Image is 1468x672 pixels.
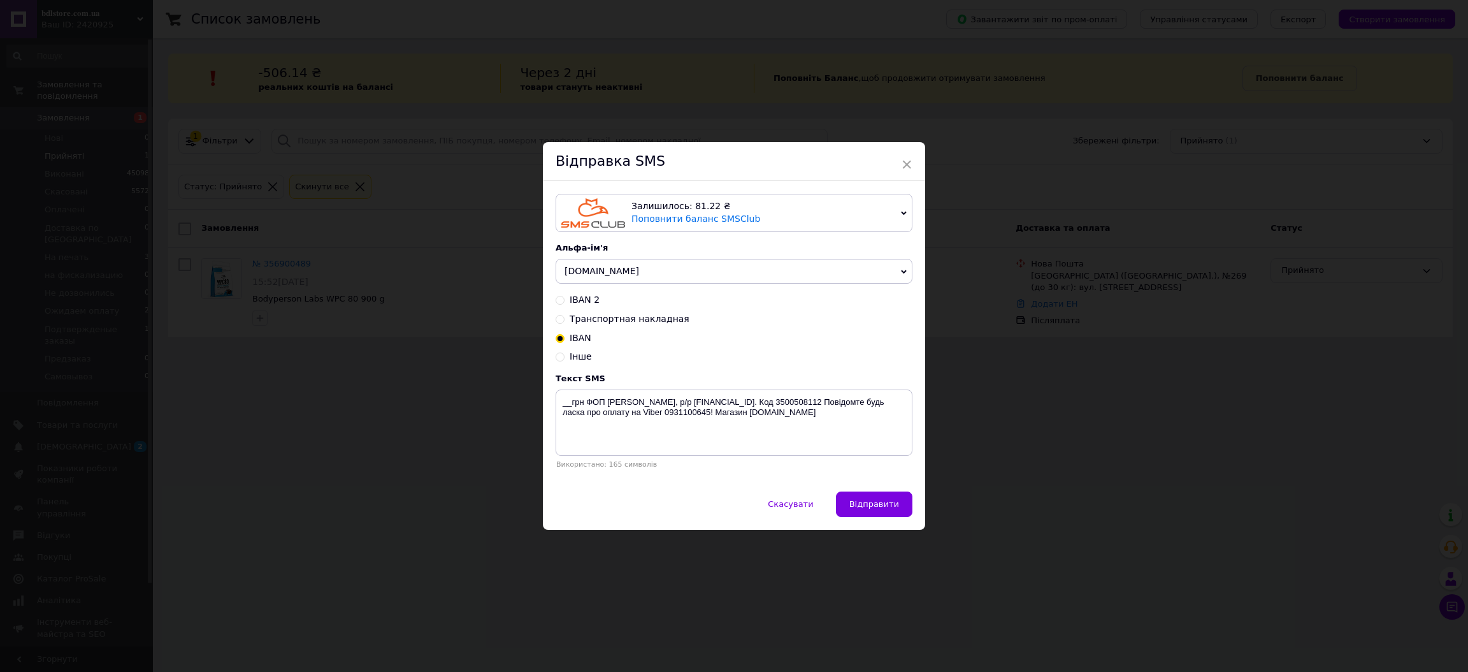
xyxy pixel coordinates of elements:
span: IBAN [570,333,591,343]
div: Текст SMS [556,374,912,383]
span: [DOMAIN_NAME] [565,266,639,276]
span: Відправити [849,499,899,509]
textarea: __грн ФОП [PERSON_NAME], р/р [FINANCIAL_ID]. Код 3500508112 Повідомте будь ласка про оплату на Vi... [556,390,912,456]
span: Альфа-ім'я [556,243,608,252]
div: Використано: 165 символів [556,460,912,469]
div: Відправка SMS [543,142,925,181]
button: Скасувати [754,492,826,517]
span: Скасувати [768,499,813,509]
button: Відправити [836,492,912,517]
span: Транспортная накладная [570,314,689,324]
a: Поповнити баланс SMSClub [631,214,760,224]
span: × [901,154,912,175]
span: IBAN 2 [570,295,600,305]
span: Інше [570,351,592,362]
div: Залишилось: 81.22 ₴ [631,200,896,213]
